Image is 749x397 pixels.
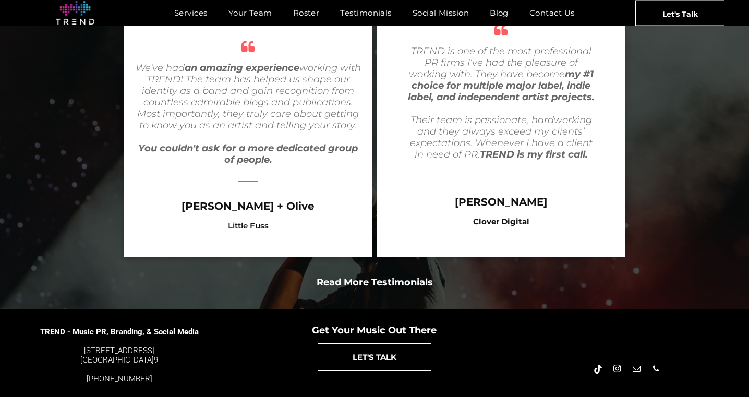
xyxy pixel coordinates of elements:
[353,344,396,370] span: LET'S TALK
[182,200,315,212] span: [PERSON_NAME] + Olive
[408,45,595,103] i: TREND is one of the most professional PR firms I’ve had the pleasure of working with. They have b...
[80,346,154,365] a: [STREET_ADDRESS][GEOGRAPHIC_DATA]
[56,1,94,25] img: logo
[408,68,595,103] b: my #1 choice for multiple major label, indie label, and independent artist projects.
[473,216,529,226] b: Clover Digital
[138,142,358,165] b: You couldn't ask for a more dedicated group of people.
[317,276,433,288] a: Read More Testimonials
[330,5,402,20] a: Testimonials
[312,324,437,336] span: Get Your Music Out There
[662,1,698,27] span: Let's Talk
[228,221,269,231] span: Little Fuss
[40,346,199,365] div: 9
[561,276,749,397] iframe: Chat Widget
[283,5,330,20] a: Roster
[480,149,588,160] b: TREND is my first call.
[185,62,299,74] b: an amazing experience
[218,5,283,20] a: Your Team
[455,196,547,208] span: [PERSON_NAME]
[40,327,199,336] span: TREND - Music PR, Branding, & Social Media
[318,343,431,371] a: LET'S TALK
[136,62,361,131] span: We've had working with TREND! The team has helped us shape our identity as a band and gain recogn...
[402,5,479,20] a: Social Mission
[519,5,585,20] a: Contact Us
[410,114,593,160] i: Their team is passionate, hardworking and they always exceed my clients’ expectations. Whenever I...
[479,5,519,20] a: Blog
[87,374,152,383] a: [PHONE_NUMBER]
[80,346,154,365] font: [STREET_ADDRESS] [GEOGRAPHIC_DATA]
[164,5,218,20] a: Services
